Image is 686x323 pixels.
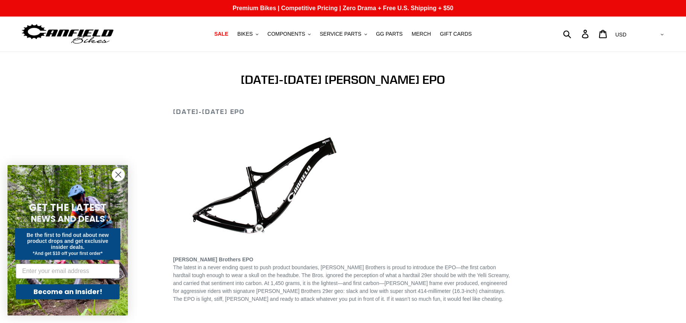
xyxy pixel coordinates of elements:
[412,31,431,37] span: MERCH
[372,29,407,39] a: GG PARTS
[237,31,253,37] span: BIKES
[316,29,370,39] button: SERVICE PARTS
[436,29,476,39] a: GIFT CARDS
[376,31,403,37] span: GG PARTS
[16,284,120,299] button: Become an Insider!
[21,22,115,46] img: Canfield Bikes
[567,26,586,42] input: Search
[16,264,120,279] input: Enter your email address
[27,232,109,250] span: Be the first to find out about new product drops and get exclusive insider deals.
[173,256,253,262] b: [PERSON_NAME] Brothers EPO
[214,31,228,37] span: SALE
[267,31,305,37] span: COMPONENTS
[320,31,361,37] span: SERVICE PARTS
[211,29,232,39] a: SALE
[173,73,513,87] h1: [DATE]-[DATE] [PERSON_NAME] EPO
[234,29,262,39] button: BIKES
[440,31,472,37] span: GIFT CARDS
[29,201,106,214] span: GET THE LATEST
[264,29,314,39] button: COMPONENTS
[112,168,125,181] button: Close dialog
[33,251,102,256] span: *And get $10 off your first order*
[408,29,435,39] a: MERCH
[31,213,105,225] span: NEWS AND DEALS
[173,264,510,302] span: The latest in a never ending quest to push product boundaries, [PERSON_NAME] Brothers is proud to...
[173,108,513,116] h2: [DATE]-[DATE] EPO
